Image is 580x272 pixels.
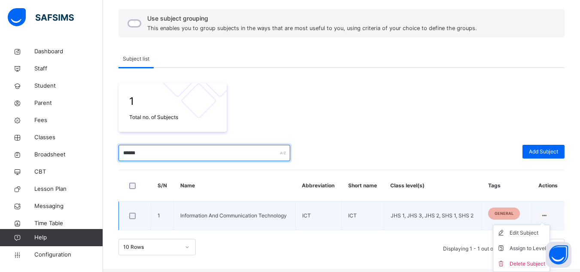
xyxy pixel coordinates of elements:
[547,239,565,256] button: next page
[34,133,103,142] span: Classes
[295,170,342,202] th: Abbreviation
[34,168,103,176] span: CBT
[34,185,103,193] span: Lesson Plan
[510,244,546,253] div: Assign to Level
[34,47,103,56] span: Dashboard
[34,64,103,73] span: Staff
[174,170,296,202] th: Name
[295,202,342,230] td: ICT
[8,8,74,26] img: safsims
[34,116,103,125] span: Fees
[147,25,477,31] span: This enables you to group subjects in the ways that are most useful to you, using criteria of you...
[34,219,103,228] span: Time Table
[510,229,546,237] div: Edit Subject
[34,233,103,242] span: Help
[34,82,103,90] span: Student
[123,243,180,251] div: 10 Rows
[123,55,149,63] span: Subject list
[147,14,477,23] span: Use subject grouping
[384,202,482,230] td: JHS 1, JHS 3, JHS 2, SHS 1, SHS 2
[495,211,513,217] span: general
[151,202,174,230] td: 1
[510,260,546,268] div: Delete Subject
[482,170,532,202] th: Tags
[34,99,103,107] span: Parent
[34,251,103,259] span: Configuration
[151,170,174,202] th: S/N
[129,94,216,109] span: 1
[34,202,103,211] span: Messaging
[546,242,571,268] button: Open asap
[384,170,482,202] th: Class level(s)
[174,202,296,230] td: Information And Communication Technology
[342,202,384,230] td: ICT
[547,239,565,256] li: 下一页
[532,170,565,202] th: Actions
[129,113,216,121] span: Total no. of Subjects
[529,148,558,156] span: Add Subject
[342,170,384,202] th: Short name
[34,150,103,159] span: Broadsheet
[437,239,505,256] li: Displaying 1 - 1 out of 1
